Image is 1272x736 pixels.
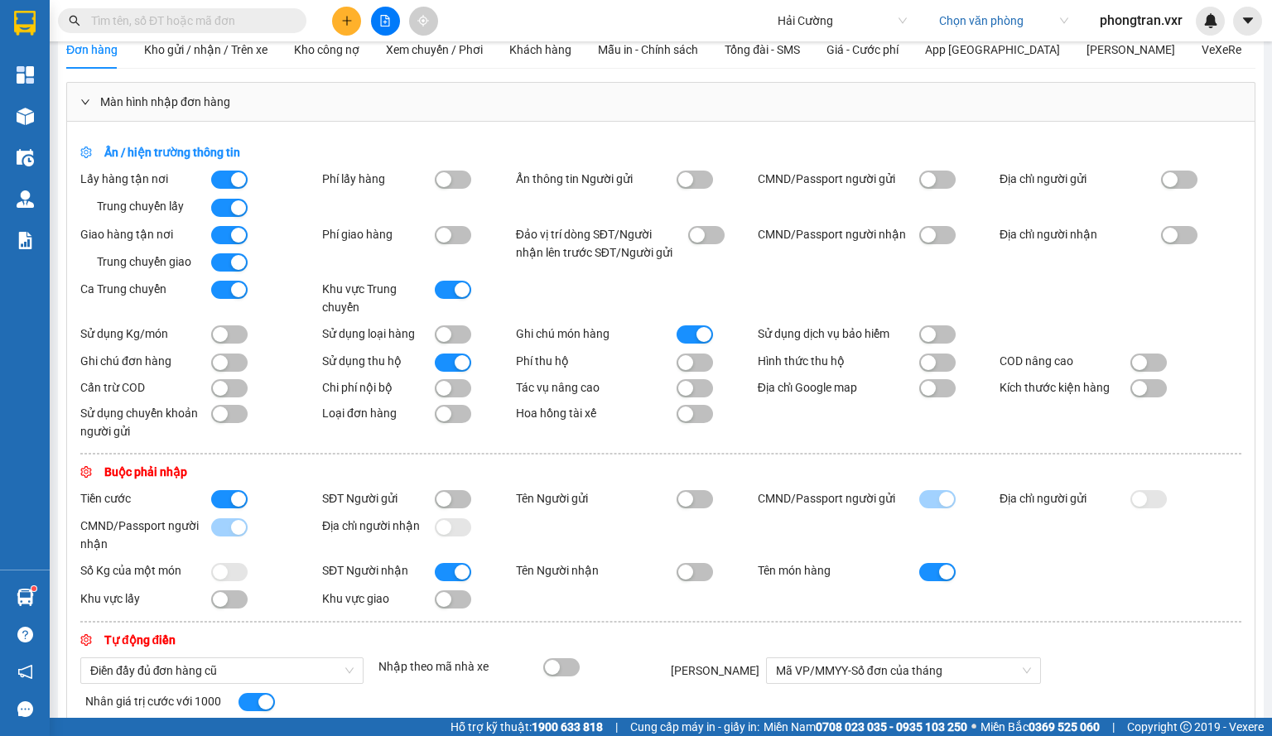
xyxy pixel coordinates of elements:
[80,352,211,370] div: Ghi chú đơn hàng
[1203,13,1218,28] img: icon-new-feature
[67,83,1255,121] div: Màn hình nhập đơn hàng
[1086,41,1175,59] div: [PERSON_NAME]
[14,11,36,36] img: logo-vxr
[971,724,976,730] span: ⚪️
[322,517,435,535] div: Địa chỉ người nhận
[776,658,1031,683] span: Mã VP/MMYY-Số đơn của tháng
[80,561,211,580] div: Số Kg của một món
[417,15,429,26] span: aim
[17,664,33,680] span: notification
[1029,720,1100,734] strong: 0369 525 060
[1241,13,1255,28] span: caret-down
[322,170,435,188] div: Phí lấy hàng
[516,225,677,262] div: Đảo vị trí dòng SĐT/Người nhận lên trước SĐT/Người gửi
[1202,41,1241,59] div: VeXeRe
[758,489,919,508] div: CMND/Passport người gửi
[516,352,677,370] div: Phí thu hộ
[91,12,287,30] input: Tìm tên, số ĐT hoặc mã đơn
[980,718,1100,736] span: Miền Bắc
[925,41,1060,59] div: App [GEOGRAPHIC_DATA]
[758,378,919,397] div: Địa chỉ Google map
[80,404,211,440] div: Sử dụng chuyển khoản người gửi
[341,15,353,26] span: plus
[758,325,919,343] div: Sử dụng dịch vụ bảo hiểm
[322,589,435,608] div: Khu vực giao
[379,15,391,26] span: file-add
[322,404,435,422] div: Loại đơn hàng
[1000,378,1130,397] div: Kích thước kiện hàng
[80,692,234,710] div: Nhân giá trị cước với 1000
[1180,721,1192,733] span: copyright
[17,232,34,249] img: solution-icon
[322,561,435,580] div: SĐT Người nhận
[80,325,211,343] div: Sử dụng Kg/món
[332,7,361,36] button: plus
[80,225,211,243] div: Giao hàng tận nơi
[671,664,759,677] span: [PERSON_NAME]
[80,143,564,161] div: Ẩn / hiện trường thông tin
[80,378,211,397] div: Cấn trừ COD
[322,352,435,370] div: Sử dụng thu hộ
[826,43,899,56] span: Giá - Cước phí
[17,701,33,717] span: message
[80,97,90,107] span: right
[816,720,967,734] strong: 0708 023 035 - 0935 103 250
[322,489,435,508] div: SĐT Người gửi
[516,404,677,422] div: Hoa hồng tài xế
[450,718,603,736] span: Hỗ trợ kỹ thuật:
[516,489,677,508] div: Tên Người gửi
[409,7,438,36] button: aim
[371,7,400,36] button: file-add
[615,718,618,736] span: |
[80,170,211,188] div: Lấy hàng tận nơi
[758,225,919,243] div: CMND/Passport người nhận
[17,190,34,208] img: warehouse-icon
[1000,225,1161,243] div: Địa chỉ người nhận
[322,378,435,397] div: Chi phí nội bộ
[322,225,435,243] div: Phí giao hàng
[69,15,80,26] span: search
[80,517,211,553] div: CMND/Passport người nhận
[144,43,267,56] span: Kho gửi / nhận / Trên xe
[80,633,176,647] span: Tự động điền
[66,43,118,56] span: Đơn hàng
[17,589,34,606] img: warehouse-icon
[17,66,34,84] img: dashboard-icon
[630,718,759,736] span: Cung cấp máy in - giấy in:
[1000,170,1161,188] div: Địa chỉ người gửi
[758,170,919,188] div: CMND/Passport người gửi
[1000,489,1130,508] div: Địa chỉ người gửi
[80,634,92,646] span: setting
[80,489,211,508] div: Tiền cước
[1233,7,1262,36] button: caret-down
[80,466,92,478] span: setting
[516,170,677,188] div: Ẩn thông tin Người gửi
[17,108,34,125] img: warehouse-icon
[90,658,354,683] span: Điền đầy đủ đơn hàng cũ
[1086,10,1196,31] span: phongtran.vxr
[80,197,211,215] div: Trung chuyển lấy
[598,43,698,56] span: Mẫu in - Chính sách
[322,325,435,343] div: Sử dụng loại hàng
[509,41,571,59] div: Khách hàng
[31,586,36,591] sup: 1
[532,720,603,734] strong: 1900 633 818
[516,378,677,397] div: Tác vụ nâng cao
[17,627,33,642] span: question-circle
[17,149,34,166] img: warehouse-icon
[80,465,187,479] span: Buộc phải nhập
[758,352,919,370] div: Hình thức thu hộ
[1112,718,1115,736] span: |
[778,8,907,33] span: Hải Cường
[516,561,677,580] div: Tên Người nhận
[764,718,967,736] span: Miền Nam
[386,43,483,56] span: Xem chuyến / Phơi
[294,41,359,59] div: Kho công nợ
[80,280,211,298] div: Ca Trung chuyển
[80,147,92,158] span: setting
[80,589,211,608] div: Khu vực lấy
[758,561,919,580] div: Tên món hàng
[1000,352,1130,370] div: COD nâng cao
[373,657,538,676] div: Nhập theo mã nhà xe
[80,253,211,271] div: Trung chuyển giao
